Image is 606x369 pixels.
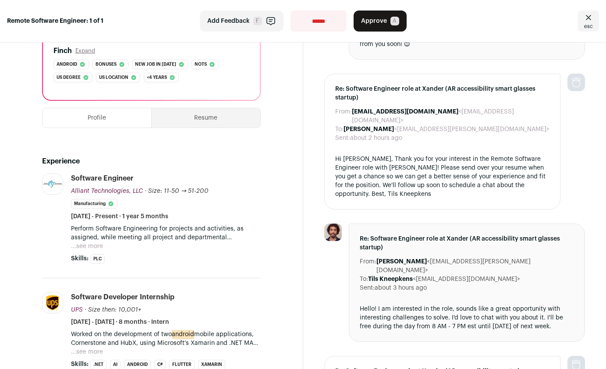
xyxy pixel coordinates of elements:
[324,224,342,241] img: 930b437aa7a576c51bdfca592adc98cd606a627f08eb9240aa79ce3ef04261a7.jpg
[57,73,81,82] span: Us degree
[360,305,574,331] div: Hello! I am interested in the role, sounds like a great opportunity with interesting challenges t...
[135,60,176,69] span: New job in [DATE]
[335,125,344,134] dt: To:
[145,188,209,194] span: · Size: 11-50 → 51-200
[335,107,352,125] dt: From:
[361,17,387,25] span: Approve
[7,17,103,25] strong: Remote Software Engineer: 1 of 1
[71,307,83,313] span: UPS
[71,242,103,251] button: ...see more
[71,254,89,263] span: Skills:
[43,293,63,313] img: 997be455648dcc6fede233bb98b792661bf5308d7ff026553982b808ac845db1.jpg
[360,234,574,252] span: Re: Software Engineer role at Xander (AR accessibility smart glasses startup)
[567,74,585,91] img: nopic.png
[96,60,117,69] span: Bonuses
[71,330,261,348] p: Worked on the development of two mobile applications, Cornerstone and HubX, using Microsoft’s Xam...
[90,254,105,264] li: PLC
[71,348,103,356] button: ...see more
[71,174,134,183] div: Software Engineer
[71,318,169,326] span: [DATE] - [DATE] · 8 months · Intern
[376,257,574,275] dd: <[EMAIL_ADDRESS][PERSON_NAME][DOMAIN_NAME]>
[152,108,260,128] button: Resume
[43,108,151,128] button: Profile
[253,17,262,25] span: F
[368,275,520,284] dd: <[EMAIL_ADDRESS][DOMAIN_NAME]>
[207,17,250,25] span: Add Feedback
[195,60,207,69] span: Nots
[360,257,376,275] dt: From:
[344,126,394,132] b: [PERSON_NAME]
[71,360,89,369] span: Skills:
[71,199,117,209] li: Manufacturing
[335,155,550,199] div: Hi [PERSON_NAME], Thank you for your interest in the Remote Software Engineer role with [PERSON_N...
[99,73,128,82] span: Us location
[42,156,261,167] h2: Experience
[71,212,168,221] span: [DATE] - Present · 1 year 5 months
[57,60,77,69] span: Android
[344,125,549,134] dd: <[EMAIL_ADDRESS][PERSON_NAME][DOMAIN_NAME]>
[71,188,143,194] span: Alliant Technologies, LLC
[71,224,261,242] p: Perform Software Engineering for projects and activities, as assigned, while meeting all project ...
[376,259,427,265] b: [PERSON_NAME]
[368,276,413,282] b: Tils Kneepkens
[147,73,167,82] span: <4 years
[350,134,402,142] dd: about 2 hours ago
[335,85,550,102] span: Re: Software Engineer role at Xander (AR accessibility smart glasses startup)
[354,11,407,32] button: Approve A
[85,307,141,313] span: · Size then: 10,001+
[390,17,399,25] span: A
[584,23,593,30] span: esc
[578,11,599,32] a: Close
[352,107,550,125] dd: <[EMAIL_ADDRESS][DOMAIN_NAME]>
[71,292,174,302] div: Software Developer Internship
[360,284,375,292] dt: Sent:
[172,330,194,339] mark: android
[360,275,368,284] dt: To:
[75,47,95,54] button: Expand
[200,11,284,32] button: Add Feedback F
[375,284,427,292] dd: about 3 hours ago
[335,134,350,142] dt: Sent:
[352,109,458,115] b: [EMAIL_ADDRESS][DOMAIN_NAME]
[43,174,63,194] img: b1e48989a874a35204a41074a882a25c05891862ce4ccce5ed2aa209dba52570.jpg
[53,46,72,56] h2: Finch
